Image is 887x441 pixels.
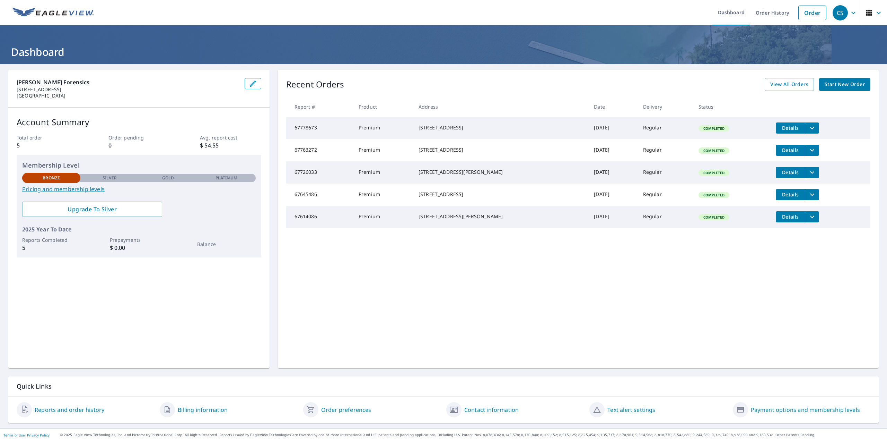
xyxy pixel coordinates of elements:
[638,184,693,206] td: Regular
[353,161,413,184] td: Premium
[108,134,169,141] p: Order pending
[805,145,819,156] button: filesDropdownBtn-67763272
[780,147,801,153] span: Details
[805,211,819,222] button: filesDropdownBtn-67614086
[17,93,239,99] p: [GEOGRAPHIC_DATA]
[8,45,879,59] h1: Dashboard
[638,161,693,184] td: Regular
[699,215,729,220] span: Completed
[28,205,157,213] span: Upgrade To Silver
[12,8,94,18] img: EV Logo
[286,184,353,206] td: 67645486
[699,148,729,153] span: Completed
[22,202,162,217] a: Upgrade To Silver
[27,433,50,438] a: Privacy Policy
[103,175,117,181] p: Silver
[286,117,353,139] td: 67778673
[751,406,860,414] a: Payment options and membership levels
[464,406,519,414] a: Contact information
[60,432,884,438] p: © 2025 Eagle View Technologies, Inc. and Pictometry International Corp. All Rights Reserved. Repo...
[819,78,870,91] a: Start New Order
[699,193,729,197] span: Completed
[200,141,261,150] p: $ 54.55
[638,139,693,161] td: Regular
[413,96,588,117] th: Address
[22,225,256,234] p: 2025 Year To Date
[780,213,801,220] span: Details
[353,184,413,206] td: Premium
[776,189,805,200] button: detailsBtn-67645486
[776,167,805,178] button: detailsBtn-67726033
[197,240,255,248] p: Balance
[805,189,819,200] button: filesDropdownBtn-67645486
[35,406,104,414] a: Reports and order history
[805,167,819,178] button: filesDropdownBtn-67726033
[353,206,413,228] td: Premium
[638,117,693,139] td: Regular
[22,161,256,170] p: Membership Level
[638,206,693,228] td: Regular
[178,406,228,414] a: Billing information
[286,139,353,161] td: 67763272
[833,5,848,20] div: CS
[110,236,168,244] p: Prepayments
[419,169,583,176] div: [STREET_ADDRESS][PERSON_NAME]
[588,139,637,161] td: [DATE]
[17,382,870,391] p: Quick Links
[17,116,261,128] p: Account Summary
[805,122,819,134] button: filesDropdownBtn-67778673
[588,206,637,228] td: [DATE]
[776,145,805,156] button: detailsBtn-67763272
[216,175,237,181] p: Platinum
[588,117,637,139] td: [DATE]
[200,134,261,141] p: Avg. report cost
[765,78,814,91] a: View All Orders
[693,96,770,117] th: Status
[22,185,256,193] a: Pricing and membership levels
[108,141,169,150] p: 0
[699,126,729,131] span: Completed
[588,96,637,117] th: Date
[638,96,693,117] th: Delivery
[22,244,80,252] p: 5
[588,161,637,184] td: [DATE]
[798,6,826,20] a: Order
[776,211,805,222] button: detailsBtn-67614086
[286,161,353,184] td: 67726033
[588,184,637,206] td: [DATE]
[419,146,583,153] div: [STREET_ADDRESS]
[780,169,801,176] span: Details
[419,213,583,220] div: [STREET_ADDRESS][PERSON_NAME]
[776,122,805,134] button: detailsBtn-67778673
[780,191,801,198] span: Details
[17,86,239,93] p: [STREET_ADDRESS]
[607,406,655,414] a: Text alert settings
[286,96,353,117] th: Report #
[353,139,413,161] td: Premium
[286,206,353,228] td: 67614086
[17,78,239,86] p: [PERSON_NAME] Forensics
[162,175,174,181] p: Gold
[43,175,60,181] p: Bronze
[17,134,78,141] p: Total order
[286,78,344,91] p: Recent Orders
[770,80,808,89] span: View All Orders
[22,236,80,244] p: Reports Completed
[321,406,371,414] a: Order preferences
[825,80,865,89] span: Start New Order
[353,117,413,139] td: Premium
[110,244,168,252] p: $ 0.00
[353,96,413,117] th: Product
[3,433,25,438] a: Terms of Use
[3,433,50,437] p: |
[419,124,583,131] div: [STREET_ADDRESS]
[17,141,78,150] p: 5
[699,170,729,175] span: Completed
[780,125,801,131] span: Details
[419,191,583,198] div: [STREET_ADDRESS]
